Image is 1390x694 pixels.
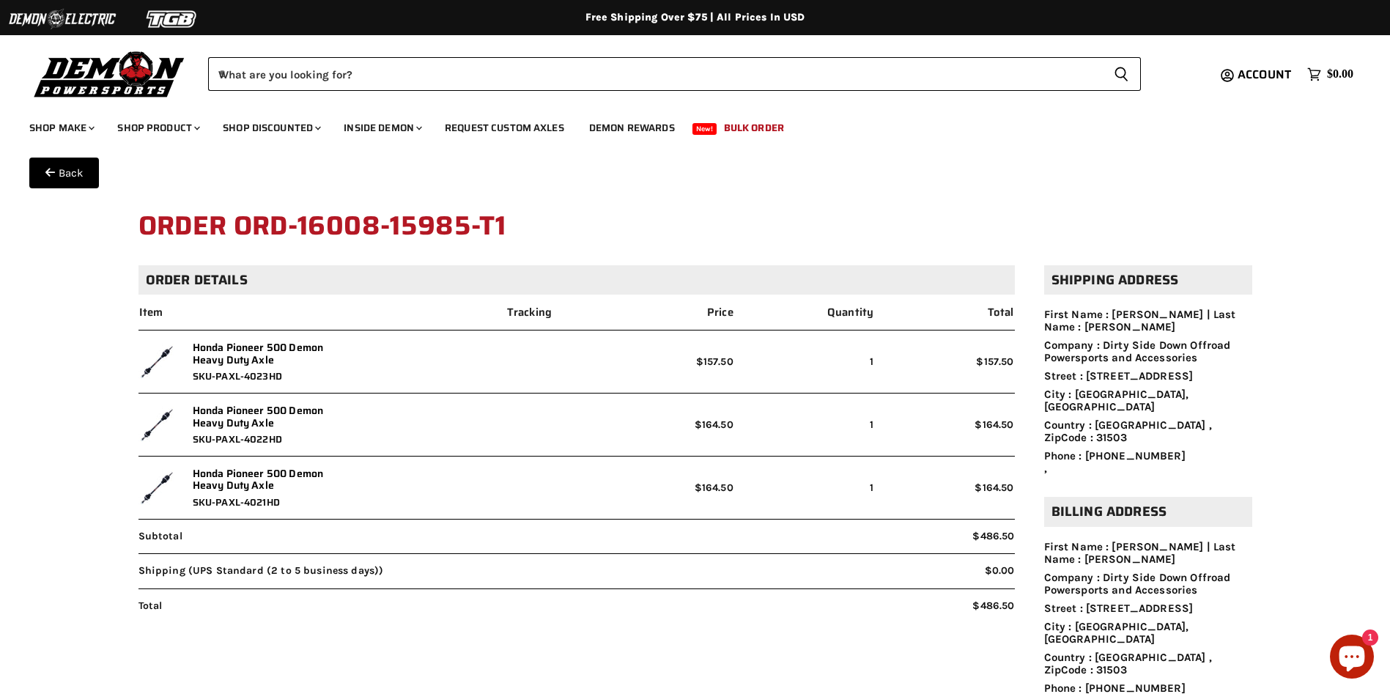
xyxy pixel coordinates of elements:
[1327,67,1353,81] span: $0.00
[1300,64,1361,85] a: $0.00
[138,588,875,623] span: Total
[734,331,874,394] td: 1
[138,407,175,443] img: Honda Pioneer 500 Demon Heavy Duty Axle - SKU-PAXL-4022HD
[1238,65,1291,84] span: Account
[109,11,1282,24] div: Free Shipping Over $75 | All Prices In USD
[1044,309,1252,334] li: First Name : [PERSON_NAME] | Last Name : [PERSON_NAME]
[434,113,575,143] a: Request Custom Axles
[29,158,99,188] button: Back
[208,57,1141,91] form: Product
[578,113,686,143] a: Demon Rewards
[1044,497,1252,527] h2: Billing address
[734,394,874,457] td: 1
[975,481,1013,494] span: $164.50
[212,113,330,143] a: Shop Discounted
[975,418,1013,431] span: $164.50
[976,355,1013,368] span: $157.50
[18,107,1350,143] ul: Main menu
[1044,388,1252,414] li: City : [GEOGRAPHIC_DATA], [GEOGRAPHIC_DATA]
[193,497,352,508] span: SKU-PAXL-4021HD
[1044,651,1252,677] li: Country : [GEOGRAPHIC_DATA] , ZipCode : 31503
[193,434,352,445] span: SKU-PAXL-4022HD
[29,48,190,100] img: Demon Powersports
[1044,602,1252,615] li: Street : [STREET_ADDRESS]
[594,306,733,331] th: Price
[1102,57,1141,91] button: Search
[117,5,227,33] img: TGB Logo 2
[695,418,733,431] span: $164.50
[138,344,175,380] img: Honda Pioneer 500 Demon Heavy Duty Axle - SKU-PAXL-4023HD
[874,306,1014,331] th: Total
[193,371,352,382] span: SKU-PAXL-4023HD
[1044,265,1252,295] h2: Shipping address
[713,113,795,143] a: Bulk Order
[138,306,506,331] th: Item
[1044,339,1252,365] li: Company : Dirty Side Down Offroad Powersports and Accessories
[1044,621,1252,646] li: City : [GEOGRAPHIC_DATA], [GEOGRAPHIC_DATA]
[1044,370,1252,383] li: Street : [STREET_ADDRESS]
[692,123,717,135] span: New!
[1326,635,1378,682] inbox-online-store-chat: Shopify online store chat
[972,530,1014,542] span: $486.50
[734,306,874,331] th: Quantity
[1044,541,1252,566] li: First Name : [PERSON_NAME] | Last Name : [PERSON_NAME]
[138,470,175,506] img: Honda Pioneer 500 Demon Heavy Duty Axle - SKU-PAXL-4021HD
[138,265,1015,295] h2: Order details
[696,355,733,368] span: $157.50
[208,57,1102,91] input: When autocomplete results are available use up and down arrows to review and enter to select
[138,554,875,588] span: Shipping (UPS Standard (2 to 5 business days))
[138,203,1252,250] h1: Order ORD-16008-15985-T1
[1044,572,1252,597] li: Company : Dirty Side Down Offroad Powersports and Accessories
[985,564,1015,577] span: $0.00
[1044,309,1252,475] ul: ,
[734,457,874,520] td: 1
[193,342,352,365] a: Honda Pioneer 500 Demon Heavy Duty Axle
[193,405,352,428] a: Honda Pioneer 500 Demon Heavy Duty Axle
[1231,68,1300,81] a: Account
[18,113,103,143] a: Shop Make
[972,599,1014,612] span: $486.50
[138,520,875,554] span: Subtotal
[193,468,352,491] a: Honda Pioneer 500 Demon Heavy Duty Axle
[106,113,209,143] a: Shop Product
[506,306,594,331] th: Tracking
[695,481,733,494] span: $164.50
[7,5,117,33] img: Demon Electric Logo 2
[1044,419,1252,445] li: Country : [GEOGRAPHIC_DATA] , ZipCode : 31503
[333,113,431,143] a: Inside Demon
[1044,450,1252,462] li: Phone : [PHONE_NUMBER]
